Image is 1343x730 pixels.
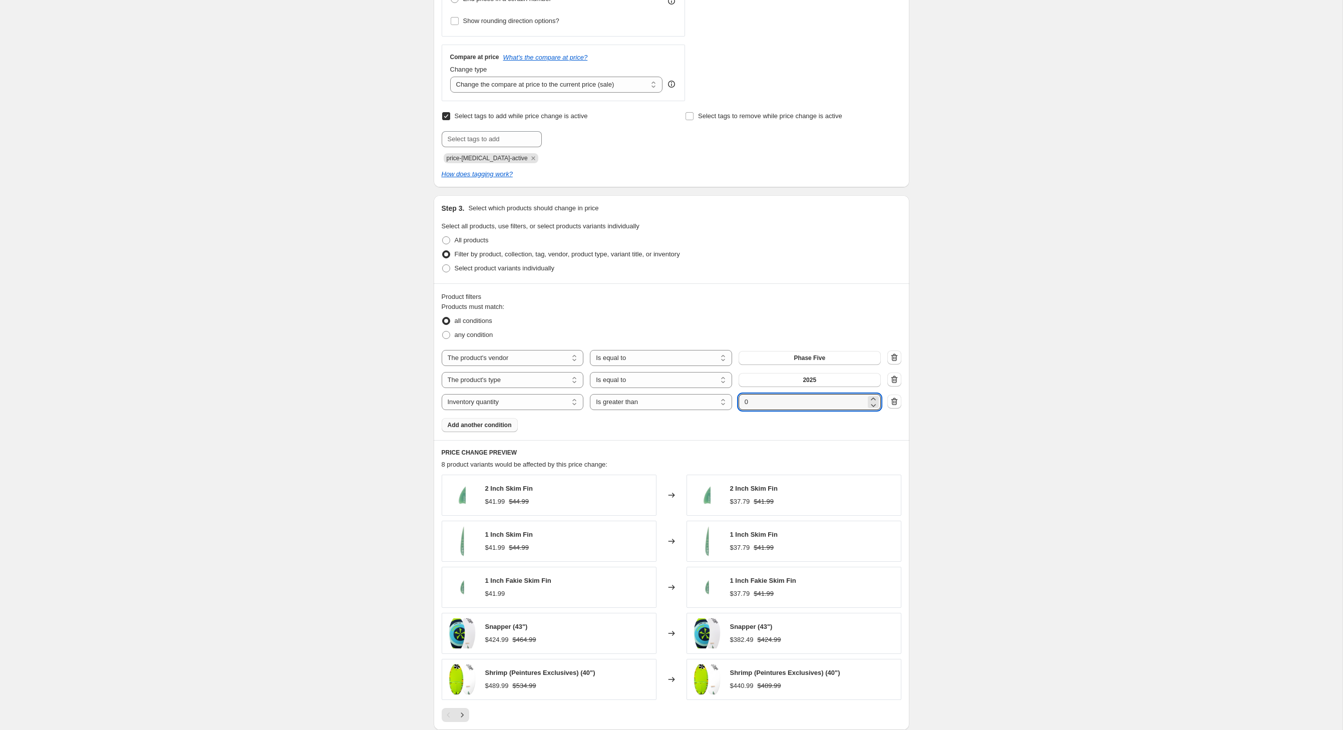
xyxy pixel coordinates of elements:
button: What's the compare at price? [503,54,588,61]
span: Phase Five [794,354,825,362]
span: 2 Inch Skim Fin [730,485,778,492]
strike: $489.99 [758,681,781,691]
span: Select product variants individually [455,264,554,272]
div: $37.79 [730,543,750,553]
button: 2025 [739,373,881,387]
input: Select tags to add [442,131,542,147]
strike: $41.99 [754,497,774,507]
span: 2025 [803,376,816,384]
h3: Compare at price [450,53,499,61]
span: Change type [450,66,487,73]
span: All products [455,236,489,244]
span: all conditions [455,317,492,324]
button: Remove price-change-job-active [529,154,538,163]
div: $41.99 [485,589,505,599]
img: 5FIN1_80x.png [447,526,477,556]
strike: $41.99 [754,589,774,599]
img: 525SN-1_80x.png [692,618,722,648]
span: Shrimp (Peintures Exclusives) (40") [485,669,595,676]
span: 1 Inch Skim Fin [485,531,533,538]
div: $382.49 [730,635,754,645]
span: Filter by product, collection, tag, vendor, product type, variant title, or inventory [455,250,680,258]
p: Select which products should change in price [468,203,598,213]
img: 5FIN2_80x.png [692,480,722,510]
div: $424.99 [485,635,509,645]
strike: $44.99 [509,543,529,553]
div: help [666,79,677,89]
img: 5FINFAKIE_80x.png [447,572,477,602]
span: 1 Inch Skim Fin [730,531,778,538]
a: How does tagging work? [442,170,513,178]
span: price-change-job-active [447,155,528,162]
span: any condition [455,331,493,338]
span: Add another condition [448,421,512,429]
button: Add another condition [442,418,518,432]
span: Select all products, use filters, or select products variants individually [442,222,639,230]
div: $41.99 [485,497,505,507]
img: 525SN-1_80x.png [447,618,477,648]
img: 5SHR-1_80x.png [447,664,477,694]
strike: $534.99 [513,681,536,691]
div: $489.99 [485,681,509,691]
img: 5FIN1_80x.png [692,526,722,556]
button: Phase Five [739,351,881,365]
div: $37.79 [730,497,750,507]
span: Snapper (43") [485,623,528,630]
div: $37.79 [730,589,750,599]
span: 1 Inch Fakie Skim Fin [485,577,551,584]
strike: $41.99 [754,543,774,553]
strike: $44.99 [509,497,529,507]
img: 5FIN2_80x.png [447,480,477,510]
span: Shrimp (Peintures Exclusives) (40") [730,669,840,676]
span: 2 Inch Skim Fin [485,485,533,492]
h2: Step 3. [442,203,465,213]
span: Show rounding direction options? [463,17,559,25]
img: 5SHR-1_80x.png [692,664,722,694]
span: 8 product variants would be affected by this price change: [442,461,607,468]
div: $440.99 [730,681,754,691]
span: Products must match: [442,303,505,310]
span: Select tags to remove while price change is active [698,112,842,120]
span: 1 Inch Fakie Skim Fin [730,577,796,584]
span: Snapper (43") [730,623,773,630]
div: Product filters [442,292,901,302]
button: Next [455,708,469,722]
img: 5FINFAKIE_80x.png [692,572,722,602]
strike: $464.99 [513,635,536,645]
h6: PRICE CHANGE PREVIEW [442,449,901,457]
strike: $424.99 [758,635,781,645]
nav: Pagination [442,708,469,722]
div: $41.99 [485,543,505,553]
span: Select tags to add while price change is active [455,112,588,120]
